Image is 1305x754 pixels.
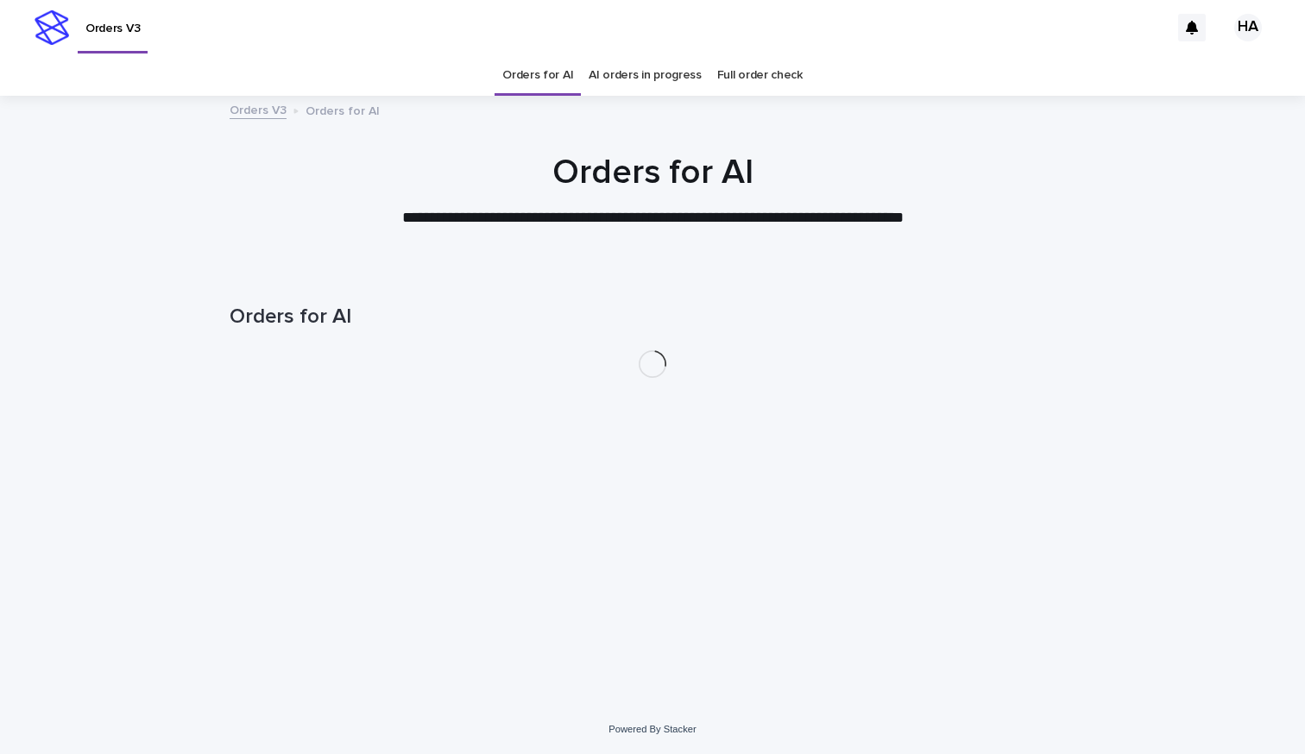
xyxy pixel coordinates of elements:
h1: Orders for AI [230,152,1075,193]
a: Powered By Stacker [608,724,696,734]
h1: Orders for AI [230,305,1075,330]
p: Orders for AI [306,100,380,119]
a: Orders V3 [230,99,287,119]
a: AI orders in progress [589,55,702,96]
a: Orders for AI [502,55,573,96]
img: stacker-logo-s-only.png [35,10,69,45]
a: Full order check [717,55,803,96]
div: HA [1234,14,1262,41]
